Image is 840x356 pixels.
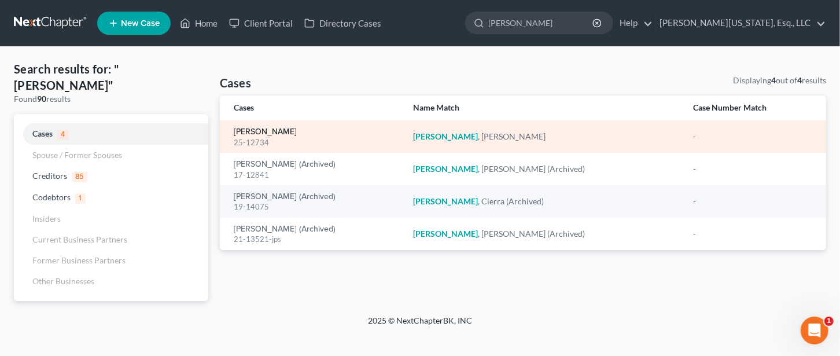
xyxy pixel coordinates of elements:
[234,128,297,136] a: [PERSON_NAME]
[14,250,208,271] a: Former Business Partners
[413,196,478,206] em: [PERSON_NAME]
[299,13,387,34] a: Directory Cases
[413,163,675,175] div: , [PERSON_NAME] (Archived)
[413,131,675,142] div: , [PERSON_NAME]
[32,234,127,244] span: Current Business Partners
[404,96,684,120] th: Name Match
[57,130,69,140] span: 4
[32,171,67,181] span: Creditors
[32,255,126,265] span: Former Business Partners
[413,164,478,174] em: [PERSON_NAME]
[32,129,53,138] span: Cases
[413,229,478,238] em: [PERSON_NAME]
[693,131,812,142] div: -
[32,214,61,223] span: Insiders
[223,13,299,34] a: Client Portal
[14,187,208,208] a: Codebtors1
[413,131,478,141] em: [PERSON_NAME]
[693,196,812,207] div: -
[234,170,395,181] div: 17-12841
[684,96,826,120] th: Case Number Match
[234,234,395,245] div: 21-13521-jps
[32,192,71,202] span: Codebtors
[801,317,828,344] iframe: Intercom live chat
[234,201,395,212] div: 19-14075
[614,13,653,34] a: Help
[14,166,208,187] a: Creditors85
[32,276,94,286] span: Other Businesses
[654,13,826,34] a: [PERSON_NAME][US_STATE], Esq., LLC
[234,193,336,201] a: [PERSON_NAME] (Archived)
[797,75,802,85] strong: 4
[733,75,826,86] div: Displaying out of results
[413,228,675,240] div: , [PERSON_NAME] (Archived)
[234,160,336,168] a: [PERSON_NAME] (Archived)
[90,315,750,336] div: 2025 © NextChapterBK, INC
[14,271,208,292] a: Other Businesses
[32,150,122,160] span: Spouse / Former Spouses
[693,163,812,175] div: -
[14,61,208,93] h4: Search results for: "[PERSON_NAME]"
[37,94,46,104] strong: 90
[488,12,594,34] input: Search by name...
[693,228,812,240] div: -
[174,13,223,34] a: Home
[14,145,208,166] a: Spouse / Former Spouses
[771,75,776,85] strong: 4
[75,193,86,204] span: 1
[234,137,395,148] div: 25-12734
[220,75,251,91] h4: Cases
[121,19,160,28] span: New Case
[14,229,208,250] a: Current Business Partners
[14,123,208,145] a: Cases4
[824,317,834,326] span: 1
[14,208,208,229] a: Insiders
[14,93,208,105] div: Found results
[234,225,336,233] a: [PERSON_NAME] (Archived)
[220,96,404,120] th: Cases
[72,172,87,182] span: 85
[413,196,675,207] div: , Cierra (Archived)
